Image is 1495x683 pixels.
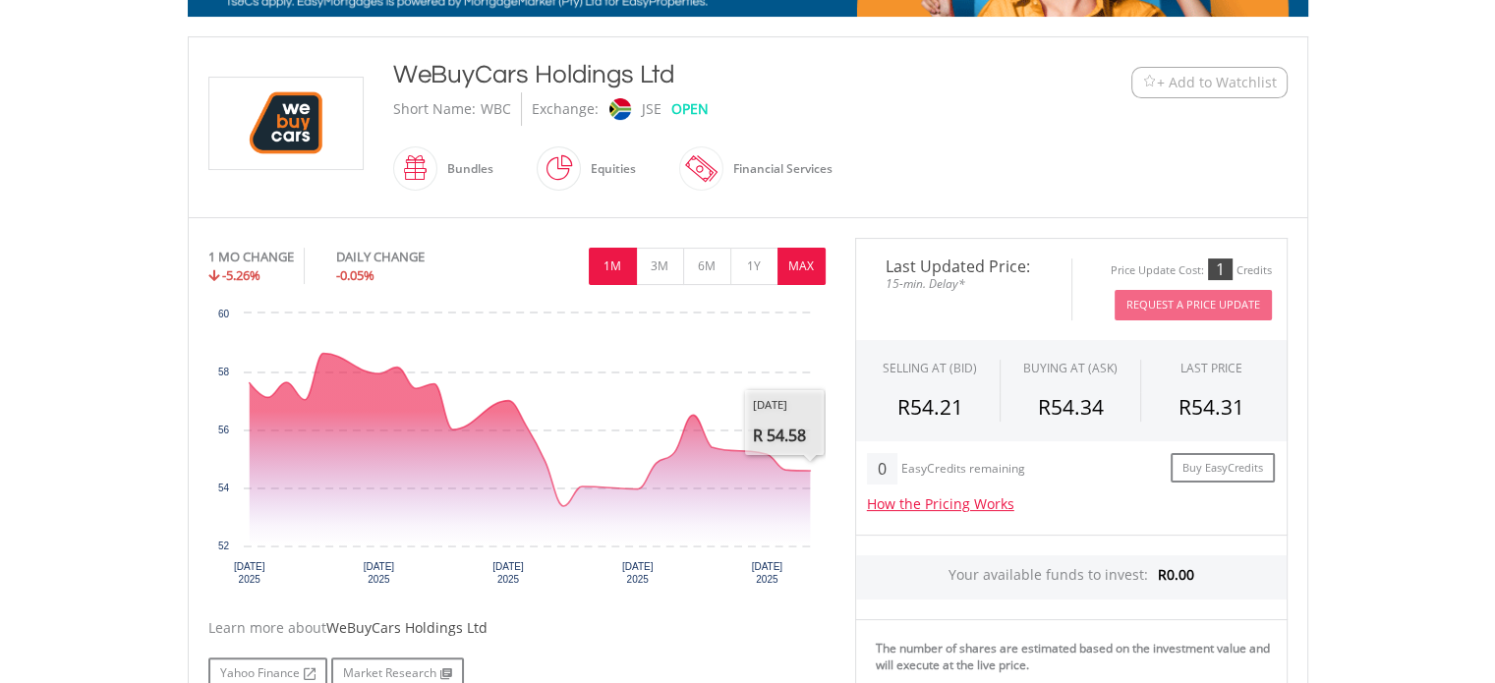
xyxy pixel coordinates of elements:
[393,57,1010,92] div: WeBuyCars Holdings Ltd
[492,561,524,585] text: [DATE] 2025
[723,145,833,193] div: Financial Services
[1111,263,1204,278] div: Price Update Cost:
[730,248,778,285] button: 1Y
[1208,258,1233,280] div: 1
[876,640,1279,673] div: The number of shares are estimated based on the investment value and will execute at the live price.
[532,92,599,126] div: Exchange:
[1037,393,1103,421] span: R54.34
[233,561,264,585] text: [DATE] 2025
[217,425,229,435] text: 56
[217,367,229,377] text: 58
[856,555,1287,599] div: Your available funds to invest:
[393,92,476,126] div: Short Name:
[901,462,1025,479] div: EasyCredits remaining
[883,360,977,376] div: SELLING AT (BID)
[867,453,897,484] div: 0
[897,393,963,421] span: R54.21
[777,248,826,285] button: MAX
[1157,73,1277,92] span: + Add to Watchlist
[208,618,826,638] div: Learn more about
[1142,75,1157,89] img: Watchlist
[217,309,229,319] text: 60
[437,145,493,193] div: Bundles
[608,98,630,120] img: jse.png
[871,274,1057,293] span: 15-min. Delay*
[222,266,260,284] span: -5.26%
[1180,360,1242,376] div: LAST PRICE
[336,248,490,266] div: DAILY CHANGE
[589,248,637,285] button: 1M
[208,304,826,598] svg: Interactive chart
[621,561,653,585] text: [DATE] 2025
[642,92,661,126] div: JSE
[581,145,636,193] div: Equities
[208,248,294,266] div: 1 MO CHANGE
[363,561,394,585] text: [DATE] 2025
[212,78,360,169] img: EQU.ZA.WBC.png
[208,304,826,598] div: Chart. Highcharts interactive chart.
[1023,360,1118,376] span: BUYING AT (ASK)
[217,483,229,493] text: 54
[217,541,229,551] text: 52
[751,561,782,585] text: [DATE] 2025
[636,248,684,285] button: 3M
[671,92,709,126] div: OPEN
[1179,393,1244,421] span: R54.31
[871,258,1057,274] span: Last Updated Price:
[1171,453,1275,484] a: Buy EasyCredits
[1131,67,1288,98] button: Watchlist + Add to Watchlist
[1158,565,1194,584] span: R0.00
[481,92,511,126] div: WBC
[326,618,488,637] span: WeBuyCars Holdings Ltd
[336,266,374,284] span: -0.05%
[1236,263,1272,278] div: Credits
[867,494,1014,513] a: How the Pricing Works
[683,248,731,285] button: 6M
[1115,290,1272,320] button: Request A Price Update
